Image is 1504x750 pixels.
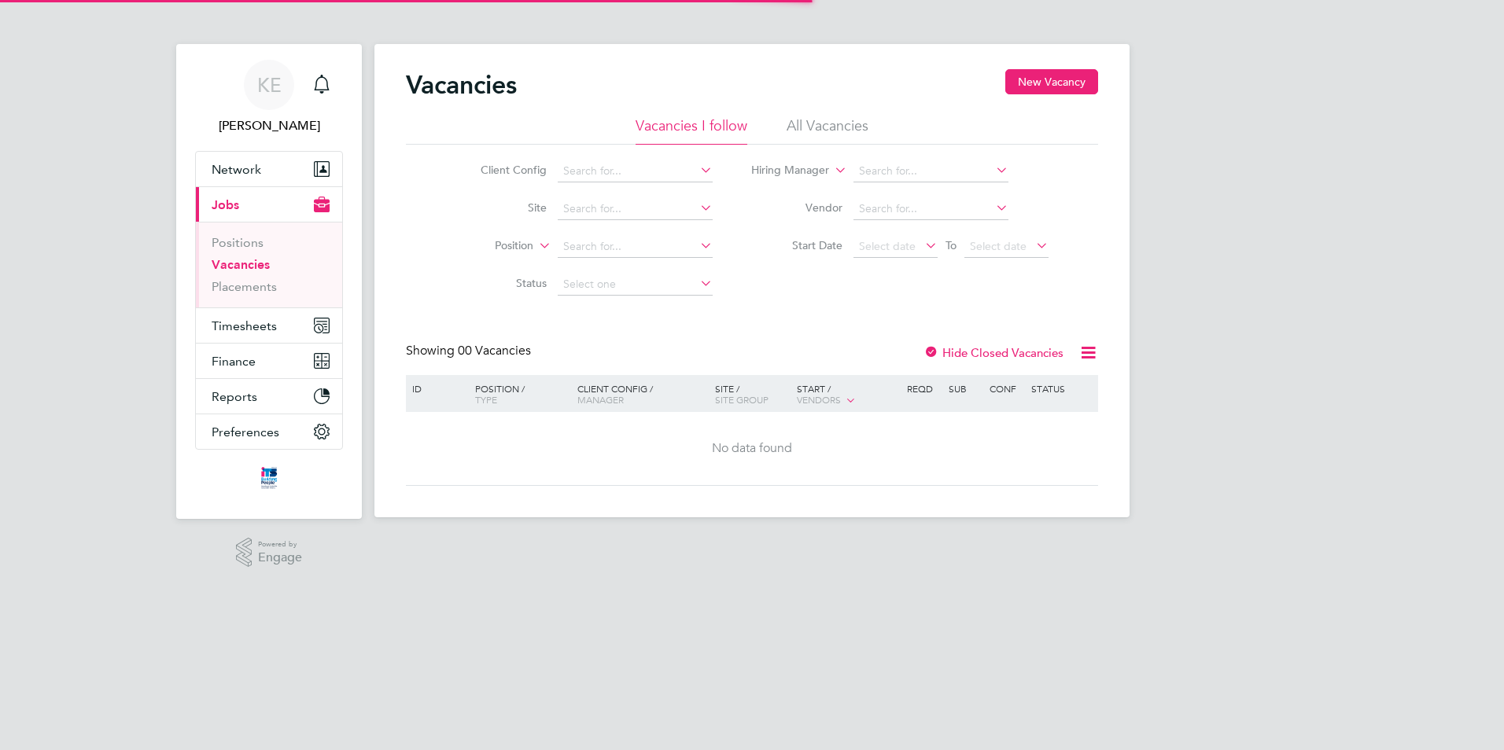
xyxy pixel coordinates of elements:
input: Search for... [558,236,713,258]
button: Network [196,152,342,186]
input: Search for... [853,198,1008,220]
li: All Vacancies [787,116,868,145]
div: Status [1027,375,1096,402]
div: Sub [945,375,986,402]
label: Position [443,238,533,254]
span: Select date [859,239,916,253]
a: Vacancies [212,257,270,272]
button: Preferences [196,414,342,449]
span: Manager [577,393,624,406]
span: KE [257,75,282,95]
span: Vendors [797,393,841,406]
a: Positions [212,235,264,250]
div: Conf [986,375,1027,402]
div: Start / [793,375,903,414]
span: Type [475,393,497,406]
a: Placements [212,279,277,294]
li: Vacancies I follow [636,116,747,145]
span: Engage [258,551,302,564]
div: Reqd [903,375,944,402]
input: Select one [558,274,713,296]
div: Site / [711,375,794,413]
span: Reports [212,389,257,404]
a: Go to home page [195,465,343,491]
span: Select date [970,239,1027,253]
input: Search for... [558,160,713,182]
img: itsconstruction-logo-retina.png [258,465,280,491]
button: Jobs [196,187,342,222]
span: 00 Vacancies [458,343,531,358]
span: Finance [212,354,256,369]
div: Showing [406,343,534,359]
button: Timesheets [196,308,342,343]
div: No data found [408,440,1096,457]
label: Hide Closed Vacancies [923,345,1063,360]
span: Kelly Elkins [195,116,343,135]
div: ID [408,375,463,402]
label: Hiring Manager [739,163,829,178]
input: Search for... [853,160,1008,182]
label: Vendor [752,200,842,215]
label: Start Date [752,238,842,252]
a: Powered byEngage [236,538,303,568]
span: Timesheets [212,318,277,333]
div: Position / [463,375,573,413]
span: Jobs [212,197,239,212]
label: Site [456,200,547,215]
button: Reports [196,379,342,414]
div: Client Config / [573,375,711,413]
span: Preferences [212,425,279,439]
label: Client Config [456,163,547,177]
h2: Vacancies [406,69,517,101]
button: New Vacancy [1005,69,1098,94]
input: Search for... [558,198,713,220]
button: Finance [196,344,342,378]
label: Status [456,276,547,290]
div: Jobs [196,222,342,307]
span: Site Group [715,393,769,406]
span: Network [212,162,261,177]
span: Powered by [258,538,302,551]
span: To [941,235,961,256]
nav: Main navigation [176,44,362,519]
a: KE[PERSON_NAME] [195,60,343,135]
